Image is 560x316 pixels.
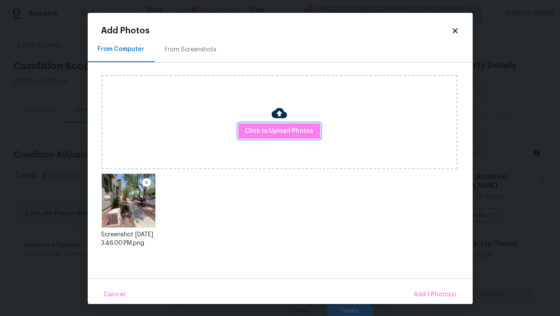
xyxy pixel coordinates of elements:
[272,105,287,121] img: Cloud Upload Icon
[414,289,456,300] span: Add 1 Photo(s)
[411,286,460,304] button: Add 1 Photo(s)
[165,45,217,54] div: From Screenshots
[101,230,156,247] div: Screenshot [DATE] 3.46.00 PM.png
[245,126,314,137] span: Click to Upload Photos
[104,289,126,300] span: Cancel
[98,45,145,54] div: From Computer
[101,27,451,35] h2: Add Photos
[101,286,129,304] button: Cancel
[238,123,320,139] button: Click to Upload Photos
